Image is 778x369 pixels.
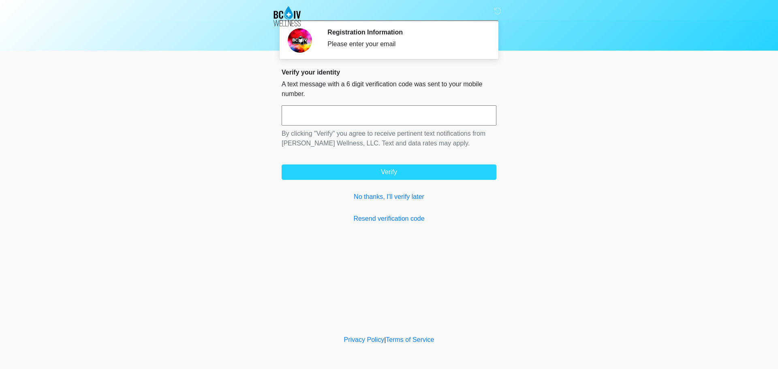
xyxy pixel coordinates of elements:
img: BC IV Wellness, LLC Logo [274,6,301,26]
button: Verify [282,164,496,180]
a: Resend verification code [282,214,496,224]
a: No thanks, I'll verify later [282,192,496,202]
div: Please enter your email [327,39,484,49]
img: Agent Avatar [288,28,312,53]
p: A text message with a 6 digit verification code was sent to your mobile number. [282,79,496,99]
a: | [384,336,386,343]
p: By clicking "Verify" you agree to receive pertinent text notifications from [PERSON_NAME] Wellnes... [282,129,496,148]
a: Privacy Policy [344,336,385,343]
h2: Verify your identity [282,68,496,76]
a: Terms of Service [386,336,434,343]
